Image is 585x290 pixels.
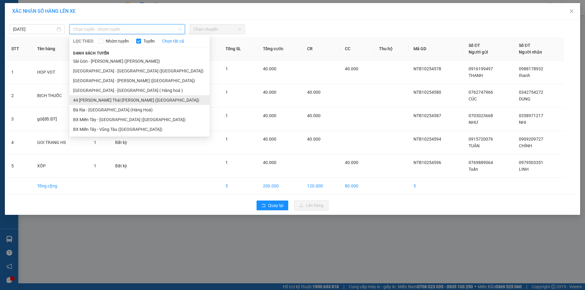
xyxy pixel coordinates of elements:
[32,154,89,178] td: XỐP
[178,27,182,31] span: down
[32,37,89,61] th: Tên hàng
[413,90,441,95] span: NTB10254580
[6,37,32,61] th: STT
[69,115,210,124] li: BX Miền Tây - [GEOGRAPHIC_DATA] ([GEOGRAPHIC_DATA])
[32,61,89,84] td: HOP VOT
[519,73,530,78] span: thanh
[519,113,543,118] span: 0358971217
[569,9,574,14] span: close
[87,6,102,12] span: Nhận:
[469,73,483,78] span: THANH
[263,66,276,71] span: 40.000
[5,6,15,12] span: Gửi:
[162,38,184,44] a: Chọn tất cả
[469,137,493,142] span: 0915720076
[69,56,210,66] li: Sài Gòn - [PERSON_NAME] ([PERSON_NAME])
[225,113,228,118] span: 1
[87,20,130,27] div: bs Diện
[469,50,488,54] span: Người gửi
[263,137,276,142] span: 40.000
[469,90,493,95] span: 0762747966
[32,107,89,131] td: gói[đồ.ĐT]
[302,37,340,61] th: CR
[225,90,228,95] span: 1
[340,178,374,194] td: 80.000
[6,131,32,154] td: 4
[469,167,478,172] span: Tuấn
[263,160,276,165] span: 40.000
[69,86,210,95] li: [GEOGRAPHIC_DATA] - [GEOGRAPHIC_DATA] ( Hàng hoá )
[6,61,32,84] td: 1
[519,167,529,172] span: LINH
[307,90,321,95] span: 40.000
[263,113,276,118] span: 40.000
[258,178,303,194] td: 200.000
[519,66,543,71] span: 0988178932
[413,160,441,165] span: NTB10254596
[409,178,464,194] td: 5
[225,160,228,165] span: 1
[221,37,258,61] th: Tổng SL
[6,154,32,178] td: 5
[87,5,130,20] div: Hàng Bà Rịa
[69,51,113,56] span: Danh sách tuyến
[469,96,477,101] span: CÚC
[340,37,374,61] th: CC
[73,38,94,44] span: LỌC THEO
[221,178,258,194] td: 5
[5,28,83,43] div: 134_Tr.Th.Tông_T.[PERSON_NAME]
[69,124,210,134] li: BX Miền Tây - Vũng Tàu ([GEOGRAPHIC_DATA])
[469,43,480,48] span: Số ĐT
[6,84,32,107] td: 2
[519,96,530,101] span: DUNG
[6,107,32,131] td: 3
[413,66,441,71] span: NTB10254578
[5,5,83,12] div: 44 NTB
[32,178,89,194] td: Tổng cộng
[32,131,89,154] td: GOI TRANG HS
[73,25,181,34] span: Chọn tuyến - nhóm tuyến
[94,140,96,145] span: 1
[469,120,478,125] span: NHƯ
[258,37,303,61] th: Tổng cước
[519,143,532,148] span: CHÍNH
[519,137,543,142] span: 0909209727
[345,66,358,71] span: 40.000
[257,201,288,210] button: rollbackQuay lại
[268,202,283,209] span: Quay lại
[103,38,131,44] span: Nhóm tuyến
[261,203,266,208] span: rollback
[141,38,157,44] span: Tuyến
[193,25,241,34] span: Chọn chuyến
[519,120,526,125] span: NHI
[519,160,543,165] span: 0979503351
[110,131,142,154] td: Bất kỳ
[263,90,276,95] span: 40.000
[225,137,228,142] span: 1
[345,160,358,165] span: 40.000
[69,95,210,105] li: 44 [PERSON_NAME] Thái [PERSON_NAME] ([GEOGRAPHIC_DATA])
[519,50,542,54] span: Người nhận
[225,66,228,71] span: 1
[13,26,55,33] input: 15/10/2025
[110,154,142,178] td: Bất kỳ
[94,163,96,168] span: 1
[307,113,321,118] span: 40.000
[469,113,493,118] span: 0703023668
[519,43,530,48] span: Số ĐT
[32,84,89,107] td: BỊCH THUỐC
[69,66,210,76] li: [GEOGRAPHIC_DATA] - [GEOGRAPHIC_DATA] ([GEOGRAPHIC_DATA])
[413,113,441,118] span: NTB10254587
[409,37,464,61] th: Mã GD
[469,66,493,71] span: 0916199497
[294,201,328,210] button: uploadLên hàng
[87,27,130,36] div: 0913795789
[69,105,210,115] li: Bà Rịa - [GEOGRAPHIC_DATA] (Hàng Hoá)
[469,160,493,165] span: 0769889064
[519,90,543,95] span: 0342754272
[12,8,76,14] span: XÁC NHẬN SỐ HÀNG LÊN XE
[469,143,480,148] span: TUÂN
[69,76,210,86] li: [GEOGRAPHIC_DATA] - [PERSON_NAME] ([GEOGRAPHIC_DATA])
[413,137,441,142] span: NTB10254594
[374,37,409,61] th: Thu hộ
